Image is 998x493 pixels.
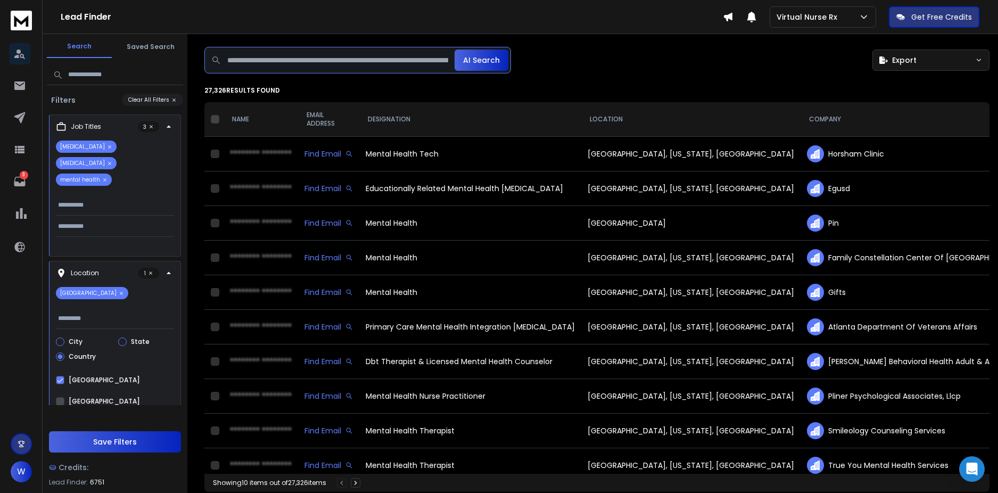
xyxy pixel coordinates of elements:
label: City [69,338,83,346]
h3: Filters [47,95,80,105]
span: Credits: [59,462,88,473]
label: Country [69,352,96,361]
div: Find Email [304,149,353,159]
div: Find Email [304,287,353,298]
div: Find Email [304,183,353,194]
td: Mental Health [359,275,581,310]
th: DESIGNATION [359,102,581,137]
label: State [131,338,150,346]
td: Mental Health Therapist [359,448,581,483]
p: [MEDICAL_DATA] [56,141,117,153]
td: Educationally Related Mental Health [MEDICAL_DATA] [359,171,581,206]
label: [GEOGRAPHIC_DATA] [69,376,140,384]
div: Find Email [304,356,353,367]
div: Showing 10 items out of 27,326 items [213,479,326,487]
h1: Lead Finder [61,11,723,23]
div: Find Email [304,322,353,332]
div: Find Email [304,218,353,228]
button: Clear All Filters [122,94,183,106]
td: [GEOGRAPHIC_DATA], [US_STATE], [GEOGRAPHIC_DATA] [581,137,801,171]
td: Mental Health Tech [359,137,581,171]
p: 27,326 results found [204,86,989,95]
td: [GEOGRAPHIC_DATA], [US_STATE], [GEOGRAPHIC_DATA] [581,310,801,344]
p: Lead Finder: [49,478,88,487]
p: [GEOGRAPHIC_DATA] [56,287,128,299]
img: logo [11,11,32,30]
a: 3 [9,171,30,192]
td: [GEOGRAPHIC_DATA], [US_STATE], [GEOGRAPHIC_DATA] [581,241,801,275]
div: Open Intercom Messenger [959,456,985,482]
label: [GEOGRAPHIC_DATA] [69,397,140,406]
p: 3 [138,121,159,132]
button: Get Free Credits [889,6,979,28]
button: Saved Search [118,36,183,57]
button: W [11,461,32,482]
td: [GEOGRAPHIC_DATA], [US_STATE], [GEOGRAPHIC_DATA] [581,171,801,206]
th: NAME [224,102,298,137]
td: Mental Health Therapist [359,414,581,448]
p: Virtual Nurse Rx [777,12,842,22]
p: Location [71,269,99,277]
td: [GEOGRAPHIC_DATA], [US_STATE], [GEOGRAPHIC_DATA] [581,379,801,414]
td: Dbt Therapist & Licensed Mental Health Counselor [359,344,581,379]
span: 6751 [90,478,104,487]
a: Credits: [49,457,181,478]
td: [GEOGRAPHIC_DATA], [US_STATE], [GEOGRAPHIC_DATA] [581,344,801,379]
div: Find Email [304,425,353,436]
p: 1 [138,268,159,278]
div: Find Email [304,252,353,263]
button: Search [47,36,112,58]
span: Export [892,55,917,65]
th: LOCATION [581,102,801,137]
p: [MEDICAL_DATA] [56,157,117,169]
p: Job Titles [71,122,101,131]
th: EMAIL ADDRESS [298,102,359,137]
div: Find Email [304,460,353,471]
td: Mental Health [359,241,581,275]
button: Save Filters [49,431,181,453]
p: 3 [20,171,28,179]
p: mental health [56,174,112,186]
td: [GEOGRAPHIC_DATA], [US_STATE], [GEOGRAPHIC_DATA] [581,448,801,483]
p: Get Free Credits [911,12,972,22]
td: [GEOGRAPHIC_DATA], [US_STATE], [GEOGRAPHIC_DATA] [581,414,801,448]
button: AI Search [455,50,508,71]
td: Mental Health [359,206,581,241]
td: Primary Care Mental Health Integration [MEDICAL_DATA] [359,310,581,344]
td: Mental Health Nurse Practitioner [359,379,581,414]
td: [GEOGRAPHIC_DATA], [US_STATE], [GEOGRAPHIC_DATA] [581,275,801,310]
td: [GEOGRAPHIC_DATA] [581,206,801,241]
div: Find Email [304,391,353,401]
